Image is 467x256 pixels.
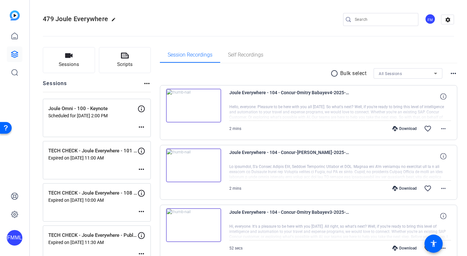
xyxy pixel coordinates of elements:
mat-icon: accessibility [430,240,437,248]
div: FMML [7,230,22,246]
img: thumb-nail [166,89,221,122]
span: 2 mins [229,126,241,131]
button: Scripts [99,47,151,73]
h2: Sessions [43,80,67,92]
mat-icon: more_horiz [138,123,145,131]
button: Sessions [43,47,95,73]
p: TECH CHECK - Joule Everywhere - 108 - BTP [48,189,138,197]
span: Self Recordings [228,52,263,58]
p: Expired on [DATE] 10:00 AM [48,198,138,203]
span: 479 Joule Everywhere [43,15,108,23]
span: 2 mins [229,186,241,191]
div: FM [425,14,436,24]
ngx-avatar: Flying Monkeys Media, LLC [425,14,436,25]
div: Download [389,186,420,191]
input: Search [355,16,413,23]
span: 52 secs [229,246,243,250]
mat-icon: favorite_border [424,185,432,192]
mat-icon: more_horiz [439,185,447,192]
p: Joule Omni - 100 - Keynote [48,105,138,112]
span: Scripts [117,61,133,68]
mat-icon: radio_button_unchecked [330,70,340,77]
mat-icon: favorite_border [424,125,432,133]
span: All Sessions [379,71,402,76]
mat-icon: more_horiz [138,208,145,215]
mat-icon: more_horiz [143,80,151,87]
p: TECH CHECK - Joule Everywhere - 101 Public Cloud [48,147,138,155]
span: Joule Everywhere - 104 - Concur-Dmitry Babayev4-2025-08-29-19-55-52-242-1 [229,89,349,104]
mat-icon: more_horiz [449,70,457,77]
div: Download [389,126,420,131]
div: Download [389,246,420,251]
span: Joule Everywhere - 104 - Concur-Dmitry Babayev3-2025-08-29-19-50-00-743-1 [229,208,349,224]
mat-icon: more_horiz [138,165,145,173]
mat-icon: edit [111,17,119,25]
img: thumb-nail [166,148,221,182]
p: TECH CHECK - Joule Everywhere - Public Cloud [48,232,138,239]
mat-icon: more_horiz [439,244,447,252]
p: Bulk select [340,70,367,77]
p: Expired on [DATE] 11:30 AM [48,240,138,245]
mat-icon: favorite_border [424,244,432,252]
span: Session Recordings [168,52,212,58]
span: Sessions [59,61,79,68]
span: Joule Everywhere - 104 - Concur-[PERSON_NAME]-2025-08-29-19-55-52-242-0 [229,148,349,164]
img: blue-gradient.svg [10,10,20,20]
img: thumb-nail [166,208,221,242]
p: Expired on [DATE] 11:00 AM [48,155,138,160]
mat-icon: more_horiz [439,125,447,133]
p: Scheduled for [DATE] 2:00 PM [48,113,138,118]
mat-icon: settings [441,15,454,25]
